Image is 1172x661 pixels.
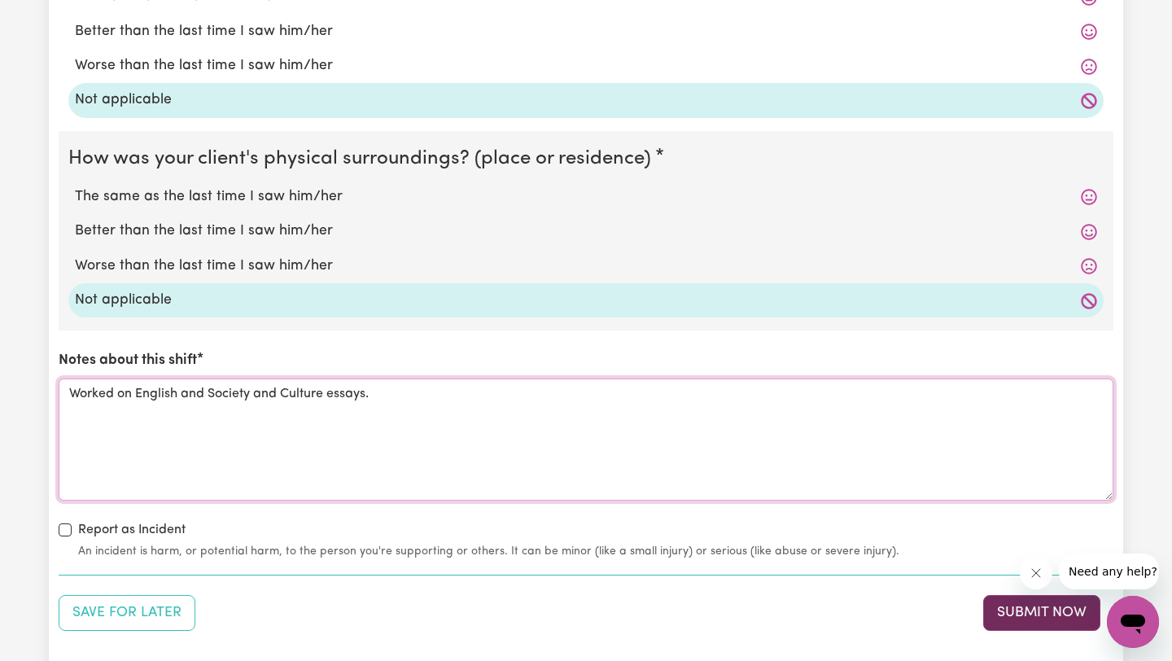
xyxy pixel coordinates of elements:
iframe: Close message [1020,557,1052,589]
label: Not applicable [75,90,1097,111]
label: Not applicable [75,290,1097,311]
iframe: Button to launch messaging window [1107,596,1159,648]
label: Worse than the last time I saw him/her [75,55,1097,77]
label: Report as Incident [78,520,186,540]
iframe: Message from company [1059,554,1159,589]
button: Save your job report [59,595,195,631]
button: Submit your job report [983,595,1100,631]
label: The same as the last time I saw him/her [75,186,1097,208]
label: Notes about this shift [59,350,197,371]
label: Better than the last time I saw him/her [75,21,1097,42]
label: Worse than the last time I saw him/her [75,256,1097,277]
label: Better than the last time I saw him/her [75,221,1097,242]
small: An incident is harm, or potential harm, to the person you're supporting or others. It can be mino... [78,543,1113,560]
legend: How was your client's physical surroundings? (place or residence) [68,144,658,173]
textarea: Worked on English and Society and Culture essays. [59,379,1113,501]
